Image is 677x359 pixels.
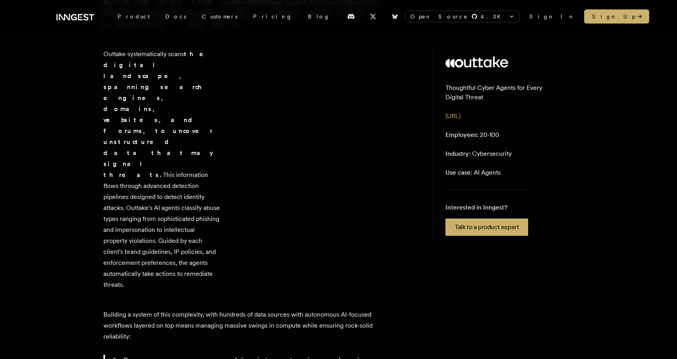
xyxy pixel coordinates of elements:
p: Building a system of this complexity, with hundreds of data sources with autonomous AI-focused wo... [103,309,378,342]
a: Bluesky [386,10,404,23]
a: X [364,10,382,23]
img: Outtake's logo [445,56,508,67]
span: Employees: [445,131,478,138]
a: Pricing [245,9,300,24]
p: 20-100 [445,130,499,140]
a: [URL] [445,112,460,120]
p: Interested in Inngest? [445,203,528,212]
a: Docs [157,9,194,24]
p: AI Agents [445,168,501,177]
a: Blog [300,9,338,24]
a: Talk to a product expert [445,219,528,236]
p: Cybersecurity [445,149,512,159]
p: Outtake systematically scans This information flows through advanced detection pipelines designed... [103,49,220,290]
a: Sign Up [584,9,649,24]
span: Use case: [445,169,472,176]
span: Open Source [410,13,468,20]
div: Product [110,9,157,24]
p: Thoughtful Cyber Agents for Every Digital Threat [445,83,561,102]
span: 4.3 K [481,13,505,20]
a: Customers [194,9,245,24]
a: Sign In [529,13,575,20]
span: Industry: [445,150,471,157]
a: Discord [342,10,360,23]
